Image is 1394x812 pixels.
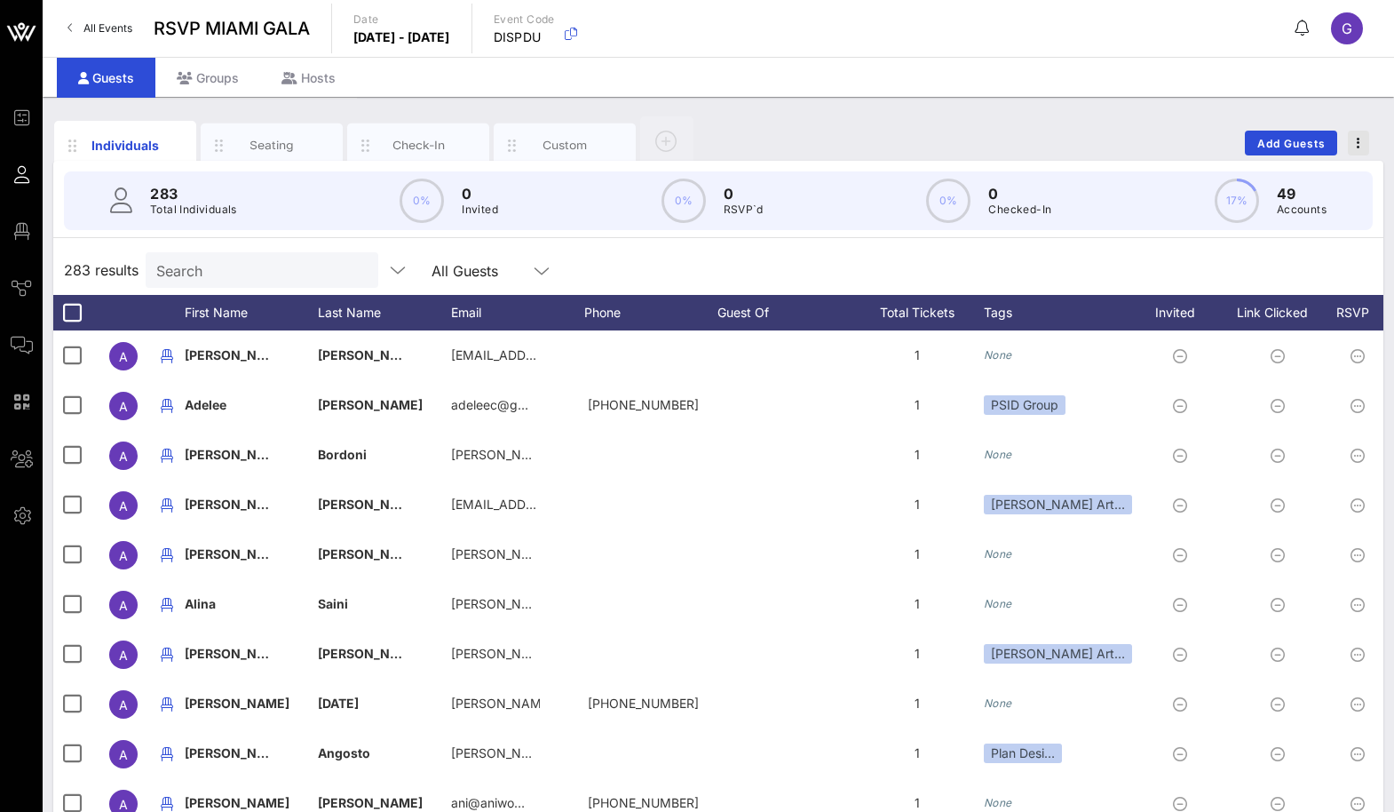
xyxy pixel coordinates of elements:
[851,629,984,679] div: 1
[155,58,260,98] div: Groups
[379,137,458,154] div: Check-In
[588,795,699,810] span: +19176910685
[851,330,984,380] div: 1
[462,201,498,219] p: Invited
[584,295,717,330] div: Phone
[984,697,1012,710] i: None
[1331,12,1363,44] div: G
[119,349,128,364] span: A
[851,728,984,778] div: 1
[588,397,699,412] span: +17864129741
[318,696,359,711] span: [DATE]
[185,546,289,561] span: [PERSON_NAME]
[984,597,1012,610] i: None
[588,696,699,711] span: +12159011115
[57,14,143,43] a: All Events
[1135,295,1232,330] div: Invited
[318,397,423,412] span: [PERSON_NAME]
[185,596,216,611] span: Alina
[1330,295,1392,330] div: RSVP
[185,347,289,362] span: [PERSON_NAME]
[233,137,312,154] div: Seating
[64,259,139,281] span: 283 results
[851,380,984,430] div: 1
[353,11,450,28] p: Date
[119,548,128,563] span: A
[451,546,767,561] span: [PERSON_NAME][EMAIL_ADDRESS][DOMAIN_NAME]
[984,348,1012,362] i: None
[318,347,423,362] span: [PERSON_NAME]
[421,252,563,288] div: All Guests
[984,644,1132,664] div: [PERSON_NAME] Art…
[984,547,1012,561] i: None
[83,21,132,35] span: All Events
[1277,201,1327,219] p: Accounts
[451,447,767,462] span: [PERSON_NAME][EMAIL_ADDRESS][DOMAIN_NAME]
[318,596,348,611] span: Saini
[462,183,498,204] p: 0
[1256,137,1327,150] span: Add Guests
[119,399,128,414] span: A
[119,648,128,663] span: A
[185,696,289,711] span: [PERSON_NAME]
[318,646,423,661] span: [PERSON_NAME]
[119,697,128,712] span: A
[451,596,767,611] span: [PERSON_NAME][EMAIL_ADDRESS][DOMAIN_NAME]
[185,497,289,512] span: [PERSON_NAME]
[185,795,289,810] span: [PERSON_NAME]
[1342,20,1352,37] span: G
[851,579,984,629] div: 1
[851,430,984,480] div: 1
[526,137,605,154] div: Custom
[119,747,128,762] span: A
[451,347,665,362] span: [EMAIL_ADDRESS][DOMAIN_NAME]
[724,183,764,204] p: 0
[185,397,226,412] span: Adelee
[185,745,289,760] span: [PERSON_NAME]
[119,797,128,812] span: A
[432,263,498,279] div: All Guests
[318,745,370,760] span: Angosto
[185,295,318,330] div: First Name
[451,745,767,760] span: [PERSON_NAME][EMAIL_ADDRESS][DOMAIN_NAME]
[119,598,128,613] span: A
[851,295,984,330] div: Total Tickets
[1277,183,1327,204] p: 49
[86,136,165,155] div: Individuals
[988,201,1051,219] p: Checked-In
[185,447,289,462] span: [PERSON_NAME]
[185,646,289,661] span: [PERSON_NAME]
[494,28,555,46] p: DISPDU
[984,744,1062,763] div: Plan Desi…
[984,295,1135,330] div: Tags
[451,497,665,512] span: [EMAIL_ADDRESS][DOMAIN_NAME]
[318,795,423,810] span: [PERSON_NAME]
[318,295,451,330] div: Last Name
[494,11,555,28] p: Event Code
[119,498,128,513] span: A
[851,679,984,728] div: 1
[988,183,1051,204] p: 0
[717,295,851,330] div: Guest Of
[150,201,237,219] p: Total Individuals
[451,679,540,728] p: [PERSON_NAME]…
[851,529,984,579] div: 1
[318,447,367,462] span: Bordoni
[150,183,237,204] p: 283
[984,448,1012,461] i: None
[451,646,767,661] span: [PERSON_NAME][EMAIL_ADDRESS][DOMAIN_NAME]
[724,201,764,219] p: RSVP`d
[260,58,357,98] div: Hosts
[451,295,584,330] div: Email
[1232,295,1330,330] div: Link Clicked
[318,497,423,512] span: [PERSON_NAME]
[318,546,423,561] span: [PERSON_NAME]
[353,28,450,46] p: [DATE] - [DATE]
[984,796,1012,809] i: None
[984,495,1132,514] div: [PERSON_NAME] Art…
[984,395,1065,415] div: PSID Group
[57,58,155,98] div: Guests
[119,449,128,464] span: A
[1245,131,1337,155] button: Add Guests
[154,15,310,42] span: RSVP MIAMI GALA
